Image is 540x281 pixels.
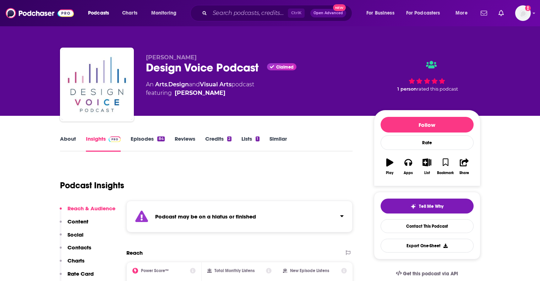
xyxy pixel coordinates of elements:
[404,171,413,175] div: Apps
[205,135,231,152] a: Credits2
[67,218,88,225] p: Content
[200,81,231,88] a: Visual Arts
[67,257,84,264] p: Charts
[60,205,115,218] button: Reach & Audience
[313,11,343,15] span: Open Advanced
[175,89,225,97] a: Catherine Meng
[424,171,430,175] div: List
[406,8,440,18] span: For Podcasters
[67,231,83,238] p: Social
[403,271,458,277] span: Get this podcast via API
[168,81,189,88] a: Design
[146,80,254,97] div: An podcast
[381,154,399,179] button: Play
[419,204,443,209] span: Tell Me Why
[256,136,259,141] div: 1
[157,136,164,141] div: 84
[525,5,531,11] svg: Add a profile image
[402,7,451,19] button: open menu
[146,7,186,19] button: open menu
[399,154,418,179] button: Apps
[515,5,531,21] span: Logged in as MackenzieCollier
[381,117,474,133] button: Follow
[146,54,197,61] span: [PERSON_NAME]
[60,218,88,231] button: Content
[214,268,255,273] h2: Total Monthly Listens
[67,244,91,251] p: Contacts
[60,231,83,244] button: Social
[361,7,403,19] button: open menu
[310,9,346,17] button: Open AdvancedNew
[459,171,469,175] div: Share
[60,135,76,152] a: About
[118,7,142,19] a: Charts
[478,7,490,19] a: Show notifications dropdown
[241,135,259,152] a: Lists1
[197,5,359,21] div: Search podcasts, credits, & more...
[381,199,474,214] button: tell me why sparkleTell Me Why
[86,135,121,152] a: InsightsPodchaser Pro
[61,49,132,120] img: Design Voice Podcast
[290,268,329,273] h2: New Episode Listens
[155,213,256,220] strong: Podcast may be on a hiatus or finished
[437,171,454,175] div: Bookmark
[418,154,436,179] button: List
[146,89,254,97] span: featuring
[109,136,121,142] img: Podchaser Pro
[515,5,531,21] button: Show profile menu
[6,6,74,20] img: Podchaser - Follow, Share and Rate Podcasts
[151,8,176,18] span: Monitoring
[456,8,468,18] span: More
[386,171,393,175] div: Play
[381,219,474,233] a: Contact This Podcast
[276,65,294,69] span: Claimed
[88,8,109,18] span: Podcasts
[67,270,94,277] p: Rate Card
[167,81,168,88] span: ,
[155,81,167,88] a: Arts
[496,7,507,19] a: Show notifications dropdown
[126,201,353,232] section: Click to expand status details
[210,7,288,19] input: Search podcasts, credits, & more...
[397,86,417,92] span: 1 person
[381,239,474,253] button: Export One-Sheet
[288,9,305,18] span: Ctrl K
[67,205,115,212] p: Reach & Audience
[455,154,473,179] button: Share
[410,204,416,209] img: tell me why sparkle
[126,249,143,256] h2: Reach
[381,135,474,150] div: Rate
[515,5,531,21] img: User Profile
[189,81,200,88] span: and
[60,180,124,191] h1: Podcast Insights
[227,136,231,141] div: 2
[60,257,84,270] button: Charts
[436,154,455,179] button: Bookmark
[451,7,476,19] button: open menu
[269,135,287,152] a: Similar
[366,8,394,18] span: For Business
[141,268,169,273] h2: Power Score™
[417,86,458,92] span: rated this podcast
[333,4,346,11] span: New
[83,7,118,19] button: open menu
[60,244,91,257] button: Contacts
[175,135,195,152] a: Reviews
[131,135,164,152] a: Episodes84
[122,8,137,18] span: Charts
[374,54,480,98] div: 1 personrated this podcast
